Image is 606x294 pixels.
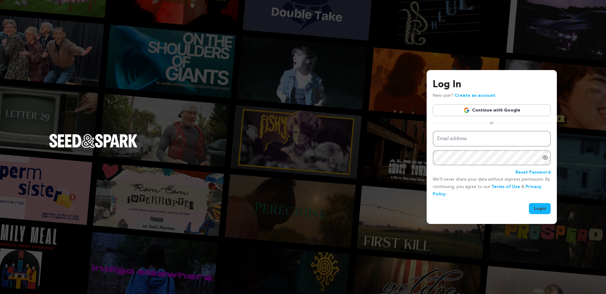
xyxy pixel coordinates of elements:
a: Terms of Use [491,185,520,189]
a: Privacy Policy [433,185,541,196]
a: Create an account [455,93,495,98]
button: Login [529,203,551,214]
a: Continue with Google [433,104,551,116]
a: Show password as plain text. Warning: this will display your password on the screen. [542,155,548,161]
img: Google logo [463,107,470,113]
img: Seed&Spark Logo [49,134,138,147]
span: or [486,120,498,126]
input: Email address [433,131,551,147]
a: Seed&Spark Homepage [49,134,138,160]
a: Reset Password [515,169,551,176]
p: We’ll never share your data without express permission. By continuing, you agree to our & . [433,176,551,198]
p: New user? [433,92,495,100]
h3: Log In [433,77,551,92]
